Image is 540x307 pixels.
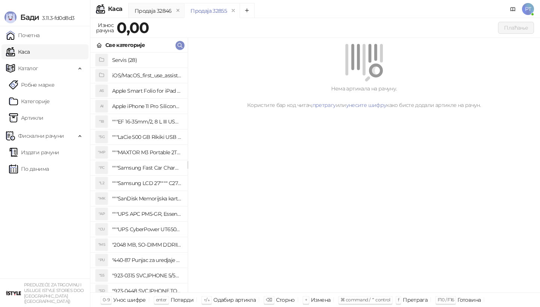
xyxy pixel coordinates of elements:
[112,100,181,112] h4: Apple iPhone 11 Pro Silicone Case - Black
[96,116,108,128] div: "18
[112,193,181,205] h4: """SanDisk Memorijska kartica 256GB microSDXC sa SD adapterom SDSQXA1-256G-GN6MA - Extreme PLUS, ...
[312,102,336,108] a: претрагу
[94,20,115,35] div: Износ рачуна
[112,239,181,251] h4: "2048 MB, SO-DIMM DDRII, 667 MHz, Napajanje 1,8 0,1 V, Latencija CL5"
[522,3,534,15] span: PT
[112,54,181,66] h4: Servis (28)
[457,295,481,305] div: Готовина
[96,208,108,220] div: "AP
[96,100,108,112] div: AI
[20,13,39,22] span: Бади
[311,295,330,305] div: Измена
[507,3,519,15] a: Документација
[112,177,181,189] h4: """Samsung LCD 27"""" C27F390FHUXEN"""
[112,131,181,143] h4: """LaCie 500 GB Rikiki USB 3.0 / Ultra Compact & Resistant aluminum / USB 3.0 / 2.5"""""""
[96,254,108,266] div: "PU
[266,297,272,302] span: ⌫
[9,110,43,125] a: ArtikliАртикли
[18,128,64,143] span: Фискални рачуни
[398,297,399,302] span: f
[403,295,427,305] div: Претрага
[112,208,181,220] h4: """UPS APC PM5-GR, Essential Surge Arrest,5 utic_nica"""
[228,8,238,14] button: remove
[113,295,146,305] div: Унос шифре
[112,254,181,266] h4: "440-87 Punjac za uredjaje sa micro USB portom 4/1, Stand."
[112,223,181,235] h4: """UPS CyberPower UT650EG, 650VA/360W , line-int., s_uko, desktop"""
[108,6,122,12] div: Каса
[305,297,307,302] span: +
[197,84,531,109] div: Нема артикала на рачуну. Користите бар код читач, или како бисте додали артикле на рачун.
[39,15,74,21] span: 3.11.3-fd0d8d3
[4,11,16,23] img: Logo
[112,269,181,281] h4: "923-0315 SVC,IPHONE 5/5S BATTERY REMOVAL TRAY Držač za iPhone sa kojim se otvara display
[9,145,59,160] a: Издати рачуни
[438,297,454,302] span: F10 / F16
[96,131,108,143] div: "5G
[96,269,108,281] div: "S5
[276,295,295,305] div: Сторно
[340,297,390,302] span: ⌘ command / ⌃ control
[213,295,256,305] div: Одабир артикла
[171,295,194,305] div: Потврди
[204,297,210,302] span: ↑/↓
[96,285,108,297] div: "SD
[117,18,149,37] strong: 0,00
[90,53,187,292] div: grid
[96,223,108,235] div: "CU
[156,297,167,302] span: enter
[240,3,255,18] button: Add tab
[6,44,30,59] a: Каса
[9,77,54,92] a: Робне марке
[9,94,50,109] a: Категорије
[112,162,181,174] h4: """Samsung Fast Car Charge Adapter, brzi auto punja_, boja crna"""
[6,286,21,301] img: 64x64-companyLogo-77b92cf4-9946-4f36-9751-bf7bb5fd2c7d.png
[135,7,172,15] div: Продаја 32846
[105,41,145,49] div: Све категорије
[18,61,38,76] span: Каталог
[112,146,181,158] h4: """MAXTOR M3 Portable 2TB 2.5"""" crni eksterni hard disk HX-M201TCB/GM"""
[96,239,108,251] div: "MS
[112,85,181,97] h4: Apple Smart Folio for iPad mini (A17 Pro) - Sage
[96,162,108,174] div: "FC
[112,285,181,297] h4: "923-0448 SVC,IPHONE,TOURQUE DRIVER KIT .65KGF- CM Šrafciger "
[96,146,108,158] div: "MP
[96,177,108,189] div: "L2
[96,85,108,97] div: AS
[112,116,181,128] h4: """EF 16-35mm/2, 8 L III USM"""
[6,28,40,43] a: Почетна
[96,193,108,205] div: "MK
[103,297,109,302] span: 0-9
[346,102,387,108] a: унесите шифру
[24,282,84,304] small: PREDUZEĆE ZA TRGOVINU I USLUGE ISTYLE STORES DOO [GEOGRAPHIC_DATA] ([GEOGRAPHIC_DATA])
[498,22,534,34] button: Плаћање
[112,69,181,81] h4: iOS/MacOS_first_use_assistance (4)
[173,8,183,14] button: remove
[9,161,49,176] a: По данима
[190,7,227,15] div: Продаја 32855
